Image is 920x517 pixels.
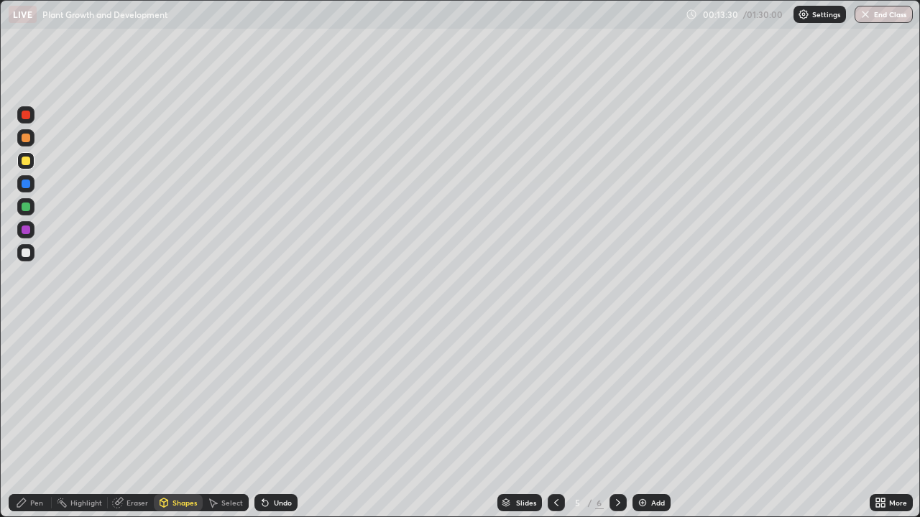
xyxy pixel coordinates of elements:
div: / [588,498,592,507]
div: Pen [30,499,43,506]
div: Shapes [172,499,197,506]
p: Settings [812,11,840,18]
p: LIVE [13,9,32,20]
div: Highlight [70,499,102,506]
img: end-class-cross [860,9,871,20]
div: More [889,499,907,506]
img: add-slide-button [637,497,648,508]
div: 6 [595,496,604,509]
div: Undo [274,499,292,506]
div: Select [221,499,243,506]
img: class-settings-icons [798,9,809,20]
button: End Class [855,6,913,23]
div: 5 [571,498,585,507]
div: Slides [516,499,536,506]
div: Eraser [126,499,148,506]
p: Plant Growth and Development [42,9,167,20]
div: Add [651,499,665,506]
